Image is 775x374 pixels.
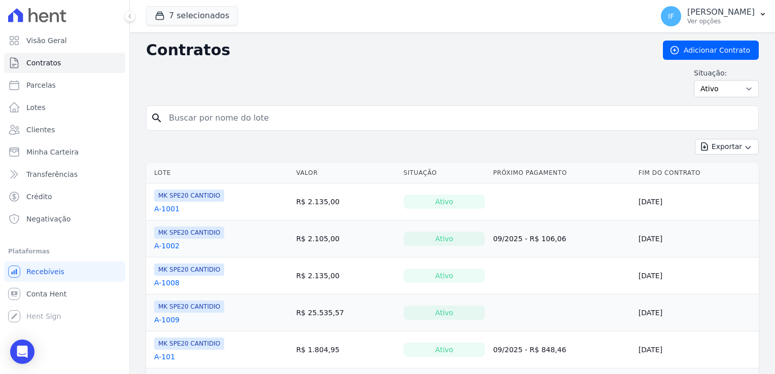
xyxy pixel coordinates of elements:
span: MK SPE20 CANTIDIO [154,301,224,313]
div: Ativo [404,232,485,246]
span: Minha Carteira [26,147,79,157]
a: 09/2025 - R$ 106,06 [493,235,566,243]
th: Valor [292,163,400,183]
span: Recebíveis [26,267,64,277]
button: 7 selecionados [146,6,238,25]
input: Buscar por nome do lote [163,108,754,128]
th: Lote [146,163,292,183]
td: R$ 2.135,00 [292,257,400,294]
a: Lotes [4,97,125,118]
a: Transferências [4,164,125,184]
td: [DATE] [635,183,759,220]
td: [DATE] [635,331,759,368]
a: A-1002 [154,241,180,251]
span: Visão Geral [26,35,67,46]
a: Negativação [4,209,125,229]
span: Lotes [26,102,46,113]
div: Ativo [404,306,485,320]
a: A-101 [154,352,175,362]
span: MK SPE20 CANTIDIO [154,227,224,239]
a: A-1001 [154,204,180,214]
i: search [151,112,163,124]
td: [DATE] [635,294,759,331]
div: Ativo [404,343,485,357]
a: Conta Hent [4,284,125,304]
span: Crédito [26,192,52,202]
span: MK SPE20 CANTIDIO [154,190,224,202]
button: Exportar [695,139,759,155]
a: Adicionar Contrato [663,41,759,60]
span: Conta Hent [26,289,66,299]
a: Minha Carteira [4,142,125,162]
div: Open Intercom Messenger [10,340,34,364]
div: Ativo [404,195,485,209]
a: 09/2025 - R$ 848,46 [493,346,566,354]
td: [DATE] [635,257,759,294]
div: Ativo [404,269,485,283]
a: Visão Geral [4,30,125,51]
th: Situação [400,163,489,183]
p: Ver opções [687,17,755,25]
label: Situação: [694,68,759,78]
span: Clientes [26,125,55,135]
td: R$ 2.105,00 [292,220,400,257]
td: R$ 1.804,95 [292,331,400,368]
div: Plataformas [8,245,121,257]
a: Recebíveis [4,261,125,282]
h2: Contratos [146,41,647,59]
a: A-1008 [154,278,180,288]
a: A-1009 [154,315,180,325]
span: MK SPE20 CANTIDIO [154,264,224,276]
td: [DATE] [635,220,759,257]
span: IF [668,13,674,20]
span: MK SPE20 CANTIDIO [154,338,224,350]
td: R$ 2.135,00 [292,183,400,220]
a: Clientes [4,120,125,140]
span: Parcelas [26,80,56,90]
td: R$ 25.535,57 [292,294,400,331]
a: Parcelas [4,75,125,95]
th: Fim do Contrato [635,163,759,183]
a: Crédito [4,186,125,207]
th: Próximo Pagamento [489,163,635,183]
a: Contratos [4,53,125,73]
span: Transferências [26,169,78,179]
button: IF [PERSON_NAME] Ver opções [653,2,775,30]
p: [PERSON_NAME] [687,7,755,17]
span: Negativação [26,214,71,224]
span: Contratos [26,58,61,68]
